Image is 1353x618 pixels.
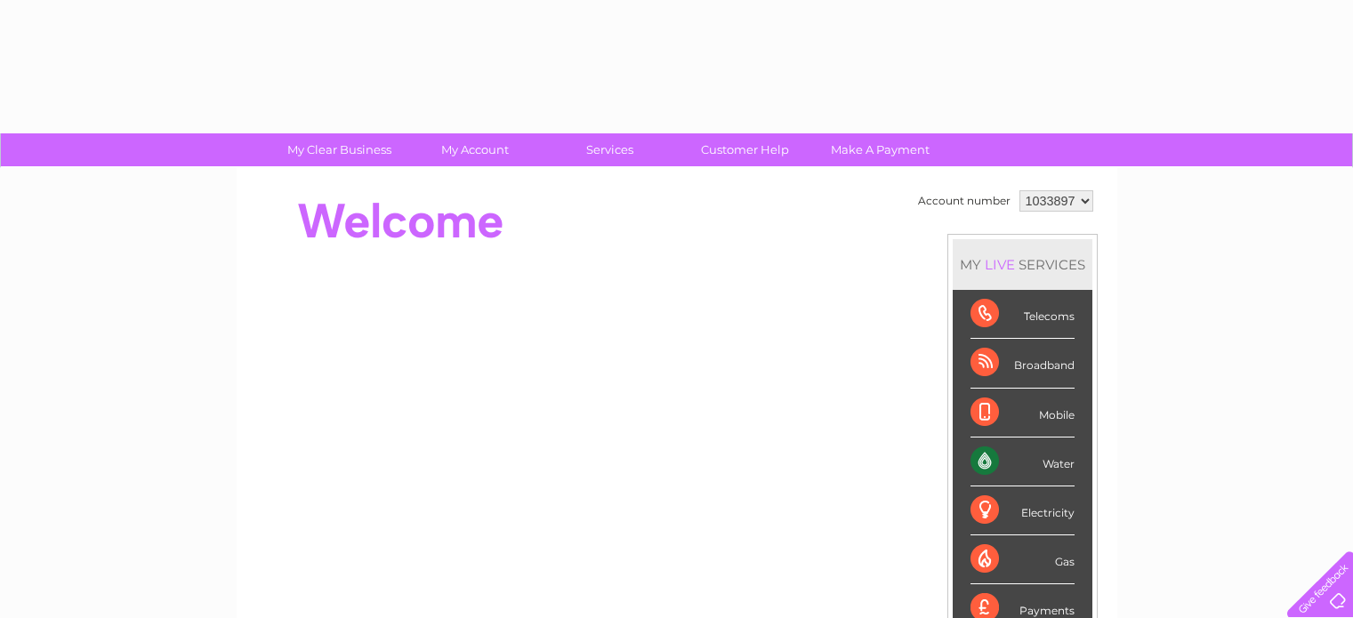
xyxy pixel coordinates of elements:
a: Make A Payment [807,133,954,166]
div: Broadband [970,339,1075,388]
td: Account number [914,186,1015,216]
div: Gas [970,535,1075,584]
div: MY SERVICES [953,239,1092,290]
div: Telecoms [970,290,1075,339]
a: Customer Help [672,133,818,166]
div: Electricity [970,486,1075,535]
a: My Clear Business [266,133,413,166]
div: Water [970,437,1075,486]
div: LIVE [981,256,1019,273]
div: Mobile [970,389,1075,437]
a: Services [536,133,683,166]
a: My Account [401,133,548,166]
